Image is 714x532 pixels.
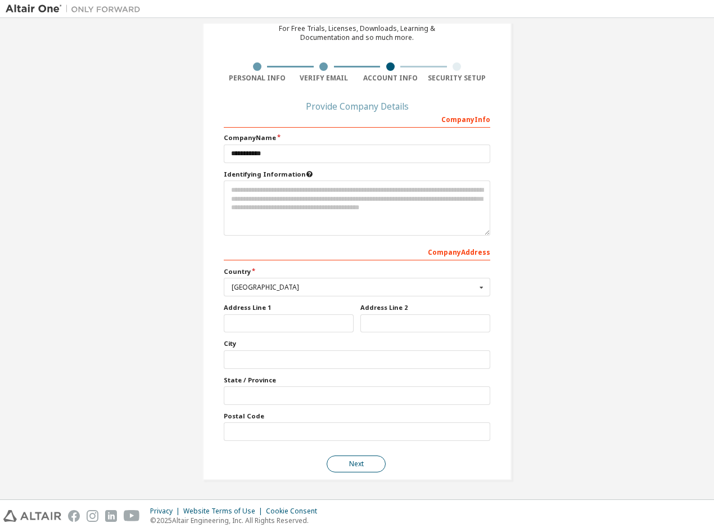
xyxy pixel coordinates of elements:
[357,74,424,83] div: Account Info
[87,510,98,522] img: instagram.svg
[291,74,358,83] div: Verify Email
[224,267,490,276] label: Country
[150,507,183,516] div: Privacy
[424,74,491,83] div: Security Setup
[183,507,266,516] div: Website Terms of Use
[150,516,324,525] p: © 2025 Altair Engineering, Inc. All Rights Reserved.
[224,412,490,421] label: Postal Code
[266,507,324,516] div: Cookie Consent
[224,242,490,260] div: Company Address
[68,510,80,522] img: facebook.svg
[224,74,291,83] div: Personal Info
[327,456,386,472] button: Next
[3,510,61,522] img: altair_logo.svg
[224,110,490,128] div: Company Info
[224,133,490,142] label: Company Name
[224,170,490,179] label: Please provide any information that will help our support team identify your company. Email and n...
[224,376,490,385] label: State / Province
[124,510,140,522] img: youtube.svg
[224,339,490,348] label: City
[224,303,354,312] label: Address Line 1
[224,103,490,110] div: Provide Company Details
[360,303,490,312] label: Address Line 2
[105,510,117,522] img: linkedin.svg
[232,284,476,291] div: [GEOGRAPHIC_DATA]
[6,3,146,15] img: Altair One
[279,24,435,42] div: For Free Trials, Licenses, Downloads, Learning & Documentation and so much more.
